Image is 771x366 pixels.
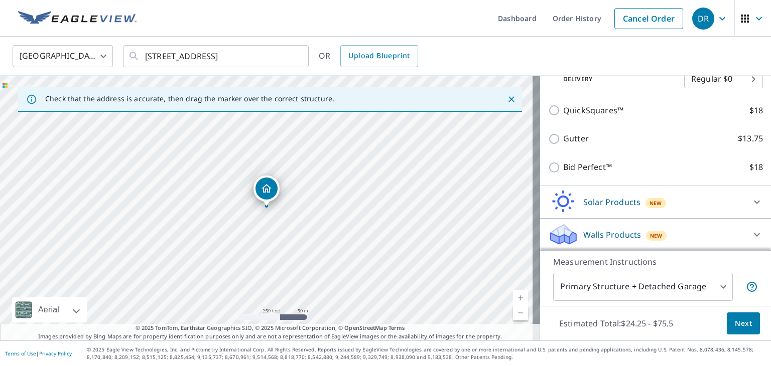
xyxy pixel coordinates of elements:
a: Cancel Order [614,8,683,29]
a: Current Level 17, Zoom Out [513,305,528,320]
span: Your report will include the primary structure and a detached garage if one exists. [746,281,758,293]
a: Current Level 17, Zoom In [513,290,528,305]
p: $18 [749,161,763,173]
input: Search by address or latitude-longitude [145,42,288,70]
span: New [650,232,663,240]
p: QuickSquares™ [563,104,623,117]
a: Upload Blueprint [340,45,418,67]
p: Bid Perfect™ [563,161,612,173]
div: [GEOGRAPHIC_DATA] [13,42,113,70]
div: Solar ProductsNew [548,190,763,214]
button: Close [505,93,518,106]
div: Walls ProductsNew [548,223,763,247]
div: Primary Structure + Detached Garage [553,273,733,301]
p: | [5,350,72,356]
img: EV Logo [18,11,137,26]
p: Estimated Total: $24.25 - $75.5 [551,312,682,334]
span: Next [735,317,752,330]
div: Dropped pin, building 1, Residential property, 3158 Potomac Ct Columbus, IN 47203 [253,175,280,207]
span: New [650,199,662,207]
a: Terms of Use [5,350,36,357]
p: Measurement Instructions [553,256,758,268]
div: DR [692,8,714,30]
a: Privacy Policy [39,350,72,357]
a: OpenStreetMap [344,324,387,331]
span: Upload Blueprint [348,50,410,62]
a: Terms [389,324,405,331]
p: Walls Products [583,229,641,241]
div: OR [319,45,418,67]
div: Aerial [12,297,87,322]
button: Next [727,312,760,335]
p: Gutter [563,132,589,145]
p: Solar Products [583,196,640,208]
p: $18 [749,104,763,117]
p: $13.75 [738,132,763,145]
span: © 2025 TomTom, Earthstar Geographics SIO, © 2025 Microsoft Corporation, © [136,324,405,332]
p: Check that the address is accurate, then drag the marker over the correct structure. [45,94,334,103]
div: Regular $0 [684,65,763,93]
div: Aerial [35,297,62,322]
p: © 2025 Eagle View Technologies, Inc. and Pictometry International Corp. All Rights Reserved. Repo... [87,346,766,361]
p: Delivery [548,75,684,84]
